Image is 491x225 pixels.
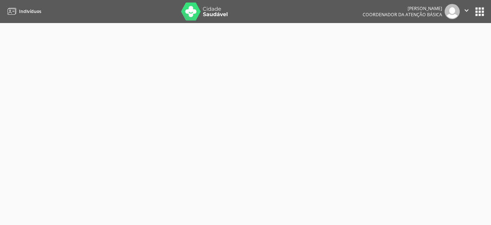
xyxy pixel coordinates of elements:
i:  [463,6,471,14]
img: img [445,4,460,19]
button: apps [473,5,486,18]
button:  [460,4,473,19]
span: Coordenador da Atenção Básica [363,12,442,18]
span: Indivíduos [19,8,41,14]
div: [PERSON_NAME] [363,5,442,12]
a: Indivíduos [5,5,41,17]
